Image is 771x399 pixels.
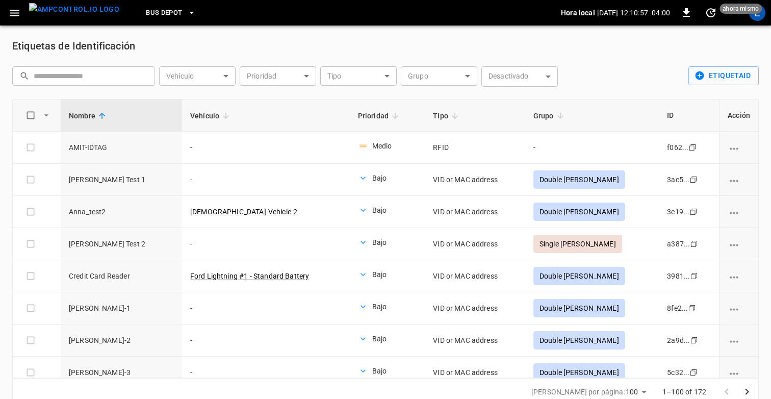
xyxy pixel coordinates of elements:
div: Double [PERSON_NAME] [533,299,625,317]
span: ahora mismo [719,4,762,14]
div: 5c32... [667,367,689,378]
span: Grupo [533,110,567,122]
button: Bus Depot [142,3,199,23]
div: Bajo [372,269,387,280]
div: 8fe2... [667,303,688,313]
td: VID or MAC address [425,357,525,389]
div: Bajo [372,237,387,247]
span: [PERSON_NAME]-1 [69,303,174,313]
div: Bajo [372,366,387,376]
td: - [182,292,350,325]
div: vehicle options [728,303,750,313]
p: 1–100 of 172 [662,387,706,397]
button: EtiquetaID [688,66,759,85]
div: Double [PERSON_NAME] [533,363,625,382]
p: [DATE] 12:10:57 -04:00 [597,8,670,18]
th: ID [659,99,719,132]
td: - [182,228,350,260]
td: VID or MAC address [425,292,525,325]
td: - [182,357,350,389]
p: Hora local [561,8,595,18]
div: copy [689,270,700,282]
span: Prioridad [358,110,402,122]
div: copy [689,174,699,185]
div: Double [PERSON_NAME] [533,203,625,221]
div: copy [687,303,698,314]
span: Tipo [433,110,461,122]
div: vehicle options [728,142,750,153]
div: Bajo [372,334,387,344]
div: 3ac5... [667,174,689,185]
div: vehicle options [728,239,750,249]
div: Double [PERSON_NAME] [533,170,625,189]
span: Credit Card Reader [69,271,174,281]
div: Bajo [372,173,387,183]
span: Bus Depot [146,7,182,19]
div: Bajo [372,205,387,215]
td: - [182,164,350,196]
span: [PERSON_NAME]-2 [69,335,174,345]
span: Anna_test2 [69,207,174,217]
div: vehicle options [728,207,750,217]
div: copy [689,367,699,378]
span: [PERSON_NAME]-3 [69,367,174,378]
div: a387... [667,239,690,249]
div: copy [689,238,700,250]
span: AMIT-IDTAG [69,142,174,153]
a: Ford Lightning #1 - Standard Battery [190,272,309,280]
td: VID or MAC address [425,260,525,292]
div: vehicle options [728,335,750,345]
div: 3e19... [667,207,689,217]
th: Acción [719,99,758,132]
div: copy [689,206,699,217]
td: VID or MAC address [425,164,525,196]
td: VID or MAC address [425,325,525,357]
div: Single [PERSON_NAME] [533,235,622,253]
div: copy [689,335,700,346]
td: RFID [425,132,525,164]
td: - [525,132,659,164]
td: VID or MAC address [425,228,525,260]
td: - [182,325,350,357]
p: [PERSON_NAME] por página: [531,387,625,397]
div: Bajo [372,302,387,312]
div: 2a9d... [667,335,690,345]
img: ampcontrol.io logo [29,3,119,16]
td: VID or MAC address [425,196,525,228]
span: [PERSON_NAME] Test 2 [69,239,174,249]
div: 3981... [667,271,690,281]
div: Medio [372,141,392,151]
span: Nombre [69,110,109,122]
div: vehicle options [728,174,750,185]
div: idTags-table [12,99,759,378]
div: vehicle options [728,271,750,281]
h6: Etiquetas de Identificación [12,38,135,54]
div: f062... [667,142,688,153]
button: set refresh interval [703,5,719,21]
div: Double [PERSON_NAME] [533,331,625,350]
div: vehicle options [728,367,750,378]
div: copy [688,142,698,153]
div: Double [PERSON_NAME] [533,267,625,285]
span: Vehículo [190,110,233,122]
span: [PERSON_NAME] Test 1 [69,174,174,185]
a: [DEMOGRAPHIC_DATA]-Vehicle-2 [190,208,297,216]
td: - [182,132,350,164]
